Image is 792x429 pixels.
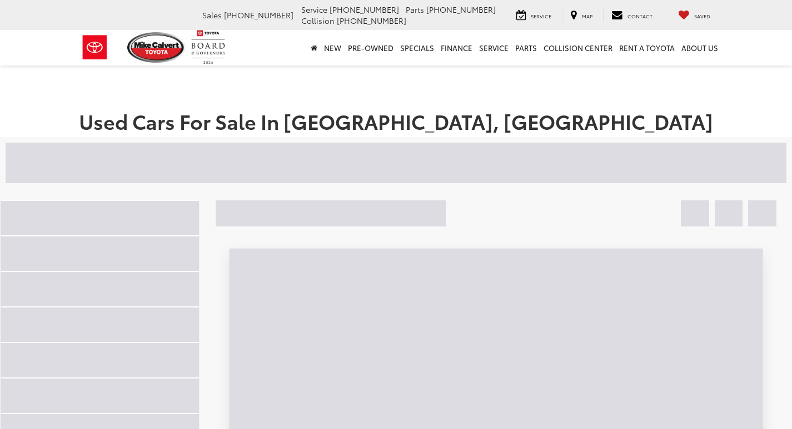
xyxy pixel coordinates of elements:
span: Parts [406,4,424,15]
a: Rent a Toyota [616,30,678,65]
span: Collision [301,15,335,26]
a: Finance [437,30,476,65]
a: New [321,30,345,65]
a: Collision Center [540,30,616,65]
span: Map [582,12,592,19]
span: [PHONE_NUMBER] [330,4,399,15]
span: [PHONE_NUMBER] [426,4,496,15]
a: Service [508,9,560,22]
a: Specials [397,30,437,65]
span: Service [531,12,551,19]
span: Sales [202,9,222,21]
a: Pre-Owned [345,30,397,65]
span: [PHONE_NUMBER] [337,15,406,26]
a: Contact [603,9,661,22]
img: Toyota [74,29,116,65]
a: Map [562,9,601,22]
span: Saved [694,12,710,19]
span: Contact [627,12,652,19]
a: Home [307,30,321,65]
span: [PHONE_NUMBER] [224,9,293,21]
span: Service [301,4,327,15]
a: Parts [512,30,540,65]
img: Mike Calvert Toyota [127,32,186,63]
a: Service [476,30,512,65]
a: About Us [678,30,721,65]
a: My Saved Vehicles [670,9,719,22]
